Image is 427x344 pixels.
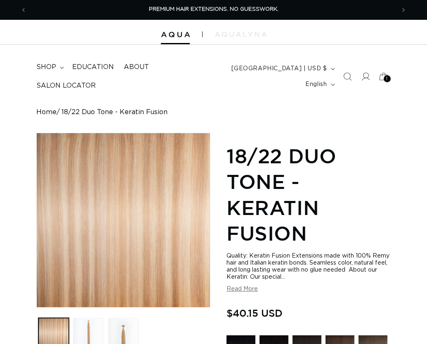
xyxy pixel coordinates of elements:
[14,2,33,18] button: Previous announcement
[36,108,57,116] a: Home
[149,7,278,12] span: PREMIUM HAIR EXTENSIONS. NO GUESSWORK.
[61,108,167,116] span: 18/22 Duo Tone - Keratin Fusion
[36,63,56,72] span: shop
[36,108,391,116] nav: breadcrumbs
[119,58,154,76] a: About
[31,58,67,76] summary: shop
[226,143,391,246] h1: 18/22 Duo Tone - Keratin Fusion
[226,305,283,321] span: $40.15 USD
[386,75,388,82] span: 1
[124,63,149,72] span: About
[300,76,338,92] button: English
[226,253,391,281] div: Quality: Keratin Fusion Extensions made with 100% Remy hair and Italian keratin bonds. Seamless c...
[226,286,258,293] button: Read More
[394,2,413,18] button: Next announcement
[338,67,356,86] summary: Search
[67,58,119,76] a: Education
[226,61,338,76] button: [GEOGRAPHIC_DATA] | USD $
[161,32,190,38] img: Aqua Hair Extensions
[231,64,327,73] span: [GEOGRAPHIC_DATA] | USD $
[36,81,96,90] span: Salon Locator
[72,63,114,72] span: Education
[31,76,101,95] a: Salon Locator
[215,32,267,37] img: aqualyna.com
[305,80,327,89] span: English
